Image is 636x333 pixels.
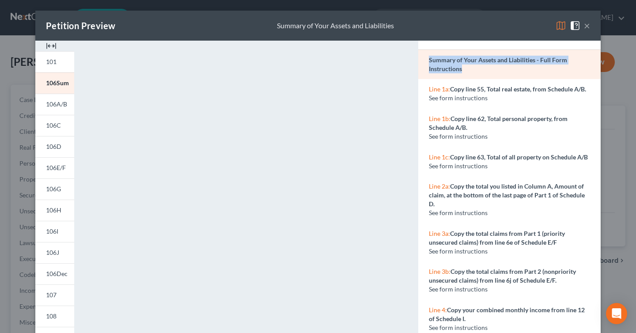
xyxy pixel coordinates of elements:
span: 107 [46,291,57,299]
a: 106E/F [35,157,74,178]
span: 106Sum [46,79,69,87]
strong: Summary of Your Assets and Liabilities - Full Form Instructions [429,56,567,72]
span: Line 1c: [429,153,450,161]
span: 108 [46,312,57,320]
a: 106C [35,115,74,136]
span: Line 3b: [429,268,450,275]
strong: Copy your combined monthly income from line 12 of Schedule I. [429,306,585,322]
img: help-close-5ba153eb36485ed6c1ea00a893f15db1cb9b99d6cae46e1a8edb6c62d00a1a76.svg [570,20,580,31]
div: Open Intercom Messenger [606,303,627,324]
span: 106C [46,121,61,129]
span: 101 [46,58,57,65]
a: 106I [35,221,74,242]
a: 106Dec [35,263,74,284]
a: 101 [35,51,74,72]
span: See form instructions [429,94,488,102]
strong: Copy line 55, Total real estate, from Schedule A/B. [450,85,586,93]
span: 106A/B [46,100,67,108]
span: See form instructions [429,324,488,331]
span: See form instructions [429,247,488,255]
span: 106J [46,249,59,256]
strong: Copy line 63, Total of all property on Schedule A/B [450,153,588,161]
span: 106I [46,227,58,235]
span: Line 1a: [429,85,450,93]
a: 107 [35,284,74,306]
img: expand-e0f6d898513216a626fdd78e52531dac95497ffd26381d4c15ee2fc46db09dca.svg [46,41,57,51]
span: See form instructions [429,285,488,293]
span: 106E/F [46,164,66,171]
strong: Copy the total claims from Part 2 (nonpriority unsecured claims) from line 6j of Schedule E/F. [429,268,576,284]
span: See form instructions [429,209,488,216]
a: 106H [35,200,74,221]
span: 106D [46,143,61,150]
button: × [584,20,590,31]
a: 106D [35,136,74,157]
span: See form instructions [429,132,488,140]
div: Summary of Your Assets and Liabilities [277,21,394,31]
a: 106G [35,178,74,200]
span: See form instructions [429,162,488,170]
span: Line 4: [429,306,447,314]
a: 106Sum [35,72,74,94]
span: 106G [46,185,61,193]
a: 106J [35,242,74,263]
strong: Copy line 62, Total personal property, from Schedule A/B. [429,115,568,131]
a: 108 [35,306,74,327]
span: Line 2a: [429,182,450,190]
a: 106A/B [35,94,74,115]
span: Line 1b: [429,115,450,122]
span: 106Dec [46,270,68,277]
img: map-eea8200ae884c6f1103ae1953ef3d486a96c86aabb227e865a55264e3737af1f.svg [556,20,566,31]
span: Line 3a: [429,230,450,237]
strong: Copy the total you listed in Column A, Amount of claim, at the bottom of the last page of Part 1 ... [429,182,585,208]
span: 106H [46,206,61,214]
strong: Copy the total claims from Part 1 (priority unsecured claims) from line 6e of Schedule E/F [429,230,565,246]
div: Petition Preview [46,19,115,32]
